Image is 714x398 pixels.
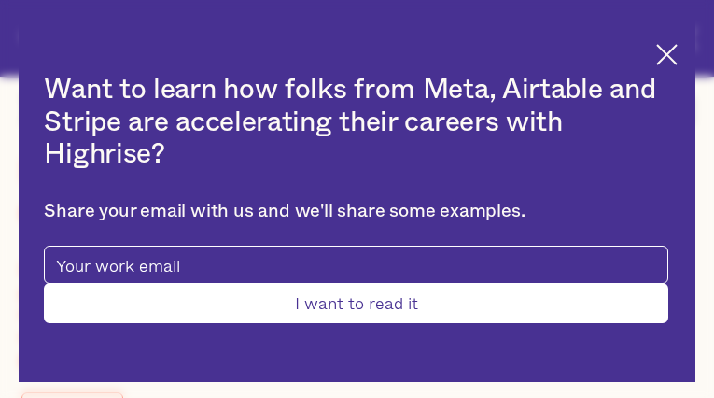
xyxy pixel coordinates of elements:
input: Your work email [44,246,667,284]
form: pop-up-modal-form [44,246,667,323]
img: Cross icon [656,44,678,65]
input: I want to read it [44,283,667,323]
h2: Want to learn how folks from Meta, Airtable and Stripe are accelerating their careers with Highrise? [44,74,667,171]
div: Share your email with us and we'll share some examples. [44,201,667,223]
